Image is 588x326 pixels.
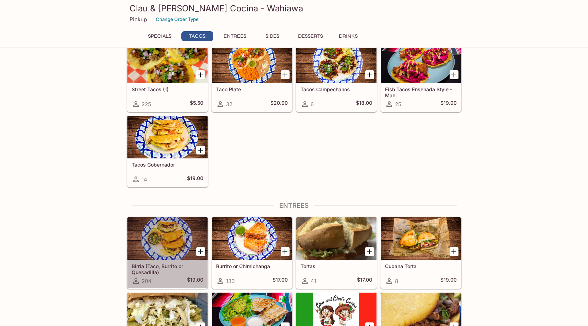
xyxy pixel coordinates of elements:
[196,70,205,79] button: Add Street Tacos (1)
[130,3,459,14] h3: Clau & [PERSON_NAME] Cocina - Wahiawa
[226,101,232,108] span: 32
[296,217,377,260] div: Tortas
[127,115,208,187] a: Tacos Gobernador14$19.00
[226,278,235,284] span: 130
[357,277,372,285] h5: $17.00
[127,40,208,83] div: Street Tacos (1)
[281,247,290,256] button: Add Burrito or Chimichanga
[395,278,398,284] span: 8
[301,86,372,92] h5: Tacos Campechanos
[296,40,377,112] a: Tacos Campechanos6$18.00
[380,217,461,289] a: Cubana Torta8$19.00
[127,217,208,289] a: Birria (Taco, Burrito or Quesadilla)204$19.00
[144,31,176,41] button: Specials
[311,278,316,284] span: 41
[450,70,458,79] button: Add Fish Tacos Ensenada Style - Mahi
[365,247,374,256] button: Add Tortas
[281,70,290,79] button: Add Taco Plate
[257,31,288,41] button: Sides
[270,100,288,108] h5: $20.00
[216,263,288,269] h5: Burrito or Chimichanga
[212,40,292,83] div: Taco Plate
[385,263,457,269] h5: Cubana Torta
[132,263,203,275] h5: Birria (Taco, Burrito or Quesadilla)
[153,14,202,25] button: Change Order Type
[381,217,461,260] div: Cubana Torta
[196,247,205,256] button: Add Birria (Taco, Burrito or Quesadilla)
[333,31,364,41] button: Drinks
[395,101,401,108] span: 25
[365,70,374,79] button: Add Tacos Campechanos
[450,247,458,256] button: Add Cubana Torta
[187,277,203,285] h5: $19.00
[216,86,288,92] h5: Taco Plate
[301,263,372,269] h5: Tortas
[440,100,457,108] h5: $19.00
[273,277,288,285] h5: $17.00
[296,40,377,83] div: Tacos Campechanos
[187,175,203,184] h5: $19.00
[142,101,151,108] span: 225
[212,217,292,260] div: Burrito or Chimichanga
[127,202,462,210] h4: Entrees
[132,86,203,92] h5: Street Tacos (1)
[294,31,327,41] button: Desserts
[130,16,147,23] p: Pickup
[311,101,314,108] span: 6
[190,100,203,108] h5: $5.50
[142,176,147,183] span: 14
[440,277,457,285] h5: $19.00
[142,278,152,284] span: 204
[127,116,208,158] div: Tacos Gobernador
[211,40,292,112] a: Taco Plate32$20.00
[381,40,461,83] div: Fish Tacos Ensenada Style - Mahi
[380,40,461,112] a: Fish Tacos Ensenada Style - Mahi25$19.00
[356,100,372,108] h5: $18.00
[132,162,203,168] h5: Tacos Gobernador
[127,40,208,112] a: Street Tacos (1)225$5.50
[181,31,213,41] button: Tacos
[296,217,377,289] a: Tortas41$17.00
[385,86,457,98] h5: Fish Tacos Ensenada Style - Mahi
[219,31,251,41] button: Entrees
[196,146,205,154] button: Add Tacos Gobernador
[211,217,292,289] a: Burrito or Chimichanga130$17.00
[127,217,208,260] div: Birria (Taco, Burrito or Quesadilla)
